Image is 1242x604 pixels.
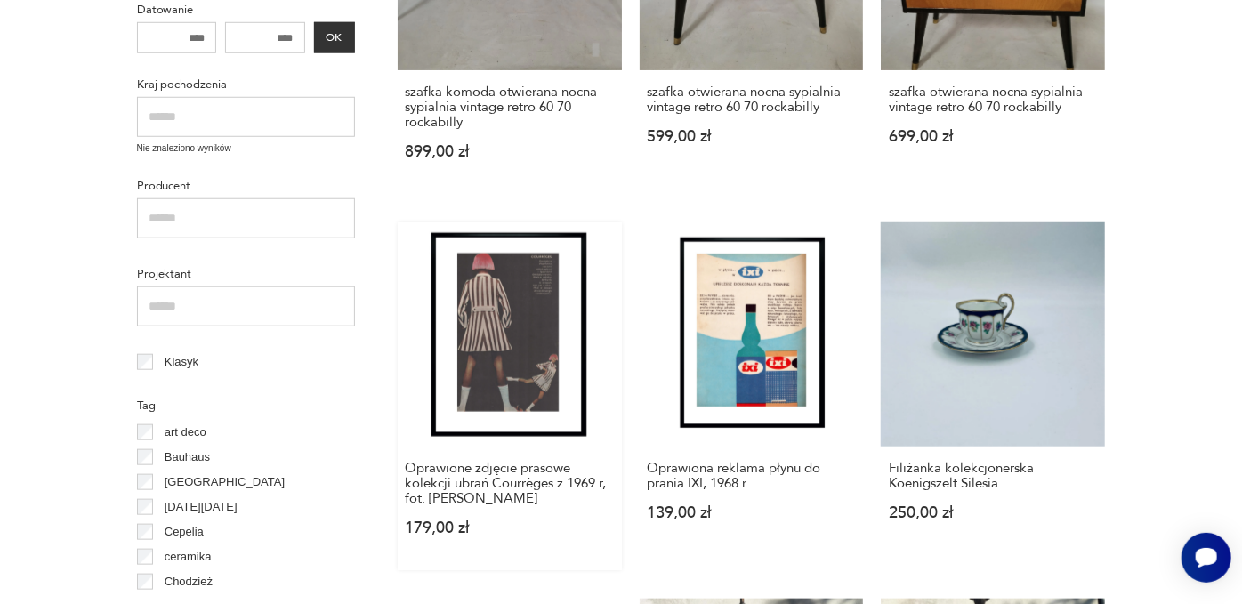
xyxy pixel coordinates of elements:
[137,176,355,196] p: Producent
[165,352,198,372] p: Klasyk
[137,264,355,284] p: Projektant
[137,396,355,415] p: Tag
[881,222,1105,570] a: Filiżanka kolekcjonerska Koenigszelt SilesiaFiliżanka kolekcjonerska Koenigszelt Silesia250,00 zł
[648,85,856,115] h3: szafka otwierana nocna sypialnia vintage retro 60 70 rockabilly
[165,447,210,467] p: Bauhaus
[165,423,206,442] p: art deco
[406,144,614,159] p: 899,00 zł
[165,472,285,492] p: [GEOGRAPHIC_DATA]
[648,129,856,144] p: 599,00 zł
[165,497,238,517] p: [DATE][DATE]
[406,461,614,506] h3: Oprawione zdjęcie prasowe kolekcji ubrań Courrèges z 1969 r, fot. [PERSON_NAME]
[165,522,204,542] p: Cepelia
[889,85,1097,115] h3: szafka otwierana nocna sypialnia vintage retro 60 70 rockabilly
[648,461,856,491] h3: Oprawiona reklama płynu do prania IXI, 1968 r
[1182,533,1231,583] iframe: Smartsupp widget button
[889,461,1097,491] h3: Filiżanka kolekcjonerska Koenigszelt Silesia
[137,141,355,156] p: Nie znaleziono wyników
[137,75,355,94] p: Kraj pochodzenia
[889,505,1097,520] p: 250,00 zł
[165,547,212,567] p: ceramika
[406,520,614,536] p: 179,00 zł
[648,505,856,520] p: 139,00 zł
[640,222,864,570] a: Oprawiona reklama płynu do prania IXI, 1968 rOprawiona reklama płynu do prania IXI, 1968 r139,00 zł
[406,85,614,130] h3: szafka komoda otwierana nocna sypialnia vintage retro 60 70 rockabilly
[165,572,213,592] p: Chodzież
[398,222,622,570] a: Oprawione zdjęcie prasowe kolekcji ubrań Courrèges z 1969 r, fot. Helmut NewtonOprawione zdjęcie ...
[889,129,1097,144] p: 699,00 zł
[314,22,355,53] button: OK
